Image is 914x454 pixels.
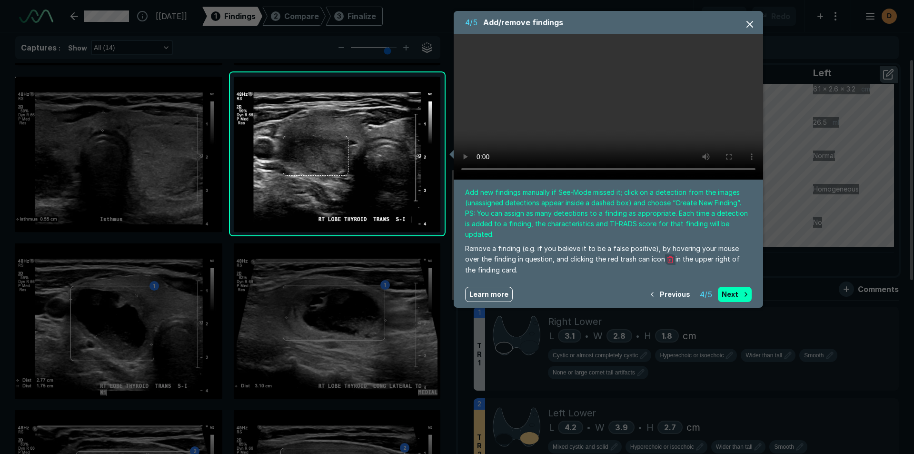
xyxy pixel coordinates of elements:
button: Next [718,287,752,302]
span: Remove a finding (e.g. if you believe it to be a false positive), by hovering your mouse over the... [465,243,752,275]
span: 4 / 5 [700,289,712,300]
a: Learn more [465,287,513,302]
button: Previous [646,287,694,302]
span: Add new findings manually if See-Mode missed it; click on a detection from the images (unassigned... [465,187,752,240]
span: Add/remove findings [483,17,563,28]
span: Learn more [469,289,508,299]
span: 4 / 5 [465,17,477,28]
